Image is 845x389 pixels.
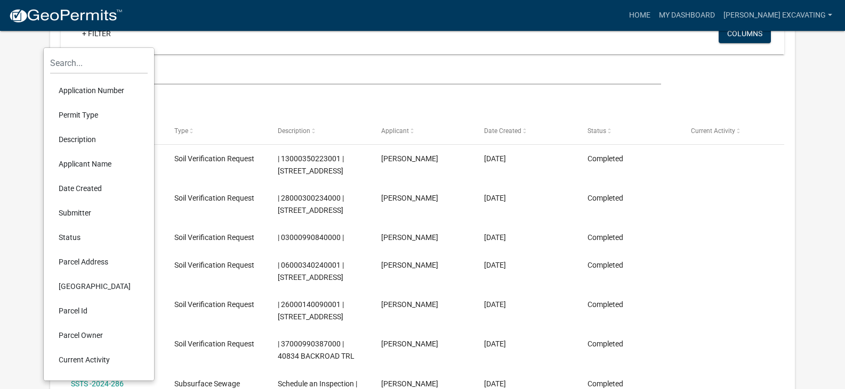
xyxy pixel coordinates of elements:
[278,233,344,242] span: | 03000990840000 |
[278,194,344,214] span: | 28000300234000 | 22111 290TH ST
[50,201,148,225] li: Submitter
[588,300,623,309] span: Completed
[381,233,438,242] span: cory budke
[50,299,148,323] li: Parcel Id
[174,261,254,269] span: Soil Verification Request
[50,347,148,372] li: Current Activity
[50,103,148,127] li: Permit Type
[71,379,124,388] a: SSTS -2024-286
[381,261,438,269] span: cory budke
[474,118,577,144] datatable-header-cell: Date Created
[588,127,606,135] span: Status
[719,24,771,43] button: Columns
[174,300,254,309] span: Soil Verification Request
[50,250,148,274] li: Parcel Address
[625,5,655,26] a: Home
[278,154,344,175] span: | 13000350223001 | 16424 CO HWY 33
[719,5,836,26] a: [PERSON_NAME] Excavating
[278,340,355,360] span: | 37000990387000 | 40834 BACKROAD TRL
[381,154,438,163] span: cory budke
[50,127,148,152] li: Description
[484,154,506,163] span: 08/21/2024
[268,118,371,144] datatable-header-cell: Description
[381,379,438,388] span: cory budke
[484,127,521,135] span: Date Created
[174,340,254,348] span: Soil Verification Request
[381,127,409,135] span: Applicant
[588,154,623,163] span: Completed
[484,340,506,348] span: 07/10/2024
[588,194,623,202] span: Completed
[50,225,148,250] li: Status
[484,233,506,242] span: 08/01/2024
[655,5,719,26] a: My Dashboard
[278,300,344,321] span: | 26000140090001 | 25801 210TH AVE
[278,127,310,135] span: Description
[174,127,188,135] span: Type
[577,118,681,144] datatable-header-cell: Status
[50,52,148,74] input: Search...
[381,340,438,348] span: cory budke
[174,233,254,242] span: Soil Verification Request
[174,194,254,202] span: Soil Verification Request
[484,194,506,202] span: 08/21/2024
[588,340,623,348] span: Completed
[484,300,506,309] span: 07/10/2024
[588,379,623,388] span: Completed
[691,127,735,135] span: Current Activity
[484,261,506,269] span: 07/10/2024
[61,63,661,85] input: Search for applications
[164,118,268,144] datatable-header-cell: Type
[588,261,623,269] span: Completed
[50,152,148,176] li: Applicant Name
[50,78,148,103] li: Application Number
[381,300,438,309] span: cory budke
[74,24,119,43] a: + Filter
[484,379,506,388] span: 07/09/2024
[174,154,254,163] span: Soil Verification Request
[371,118,474,144] datatable-header-cell: Applicant
[381,194,438,202] span: cory budke
[680,118,784,144] datatable-header-cell: Current Activity
[278,261,344,282] span: | 06000340240001 | 16400 195TH AVE
[50,323,148,347] li: Parcel Owner
[588,233,623,242] span: Completed
[50,176,148,201] li: Date Created
[50,274,148,299] li: [GEOGRAPHIC_DATA]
